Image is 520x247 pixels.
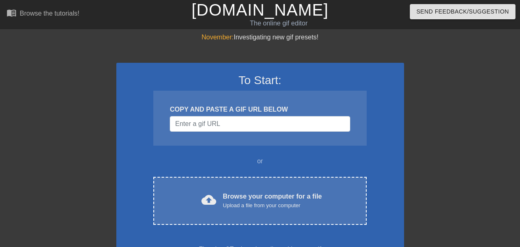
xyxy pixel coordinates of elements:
[410,4,515,19] button: Send Feedback/Suggestion
[7,8,16,18] span: menu_book
[201,192,216,207] span: cloud_upload
[223,201,322,210] div: Upload a file from your computer
[20,10,79,17] div: Browse the tutorials!
[178,18,380,28] div: The online gif editor
[201,34,233,41] span: November:
[7,8,79,21] a: Browse the tutorials!
[192,1,328,19] a: [DOMAIN_NAME]
[127,73,393,87] h3: To Start:
[223,192,322,210] div: Browse your computer for a file
[416,7,509,17] span: Send Feedback/Suggestion
[170,116,350,132] input: Username
[138,156,383,166] div: or
[170,105,350,114] div: COPY AND PASTE A GIF URL BELOW
[116,32,404,42] div: Investigating new gif presets!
